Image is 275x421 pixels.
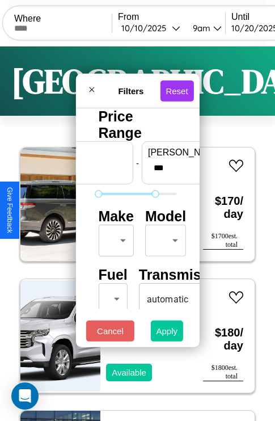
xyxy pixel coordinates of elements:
div: 9am [187,23,213,33]
div: $ 1800 est. total [203,364,243,381]
button: Reset [160,80,193,101]
h4: Filters [101,86,160,95]
h3: $ 180 / day [203,315,243,364]
div: Give Feedback [6,187,14,233]
button: 10/10/2025 [118,22,184,34]
h4: Transmission [139,267,230,283]
label: min price [31,148,127,158]
button: Apply [151,321,184,342]
label: [PERSON_NAME] [148,148,244,158]
label: Where [14,14,112,24]
h4: Model [145,208,186,225]
h4: Fuel [98,267,127,283]
div: 10 / 10 / 2025 [121,23,172,33]
p: - [136,155,139,170]
p: Available [112,365,146,380]
h4: Make [98,208,134,225]
div: automatic [139,283,230,315]
h3: $ 170 / day [203,183,243,232]
div: $ 1700 est. total [203,232,243,250]
button: Cancel [86,321,134,342]
h4: Price Range [98,108,176,141]
label: From [118,12,225,22]
button: 9am [184,22,225,34]
div: Open Intercom Messenger [11,382,39,410]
